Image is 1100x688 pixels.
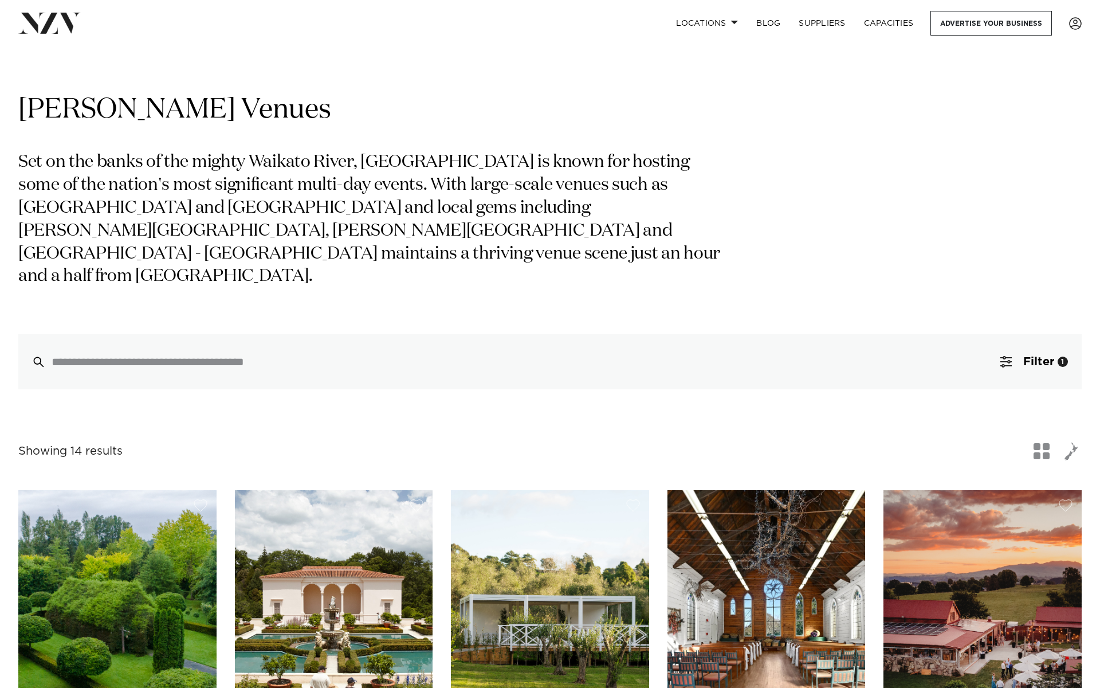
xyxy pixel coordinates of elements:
[855,11,923,36] a: Capacities
[1023,356,1054,368] span: Filter
[747,11,789,36] a: BLOG
[987,334,1082,389] button: Filter1
[1058,357,1068,367] div: 1
[930,11,1052,36] a: Advertise your business
[18,13,81,33] img: nzv-logo.png
[789,11,854,36] a: SUPPLIERS
[667,11,747,36] a: Locations
[18,92,1082,128] h1: [PERSON_NAME] Venues
[18,443,123,460] div: Showing 14 results
[18,151,726,288] p: Set on the banks of the mighty Waikato River, [GEOGRAPHIC_DATA] is known for hosting some of the ...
